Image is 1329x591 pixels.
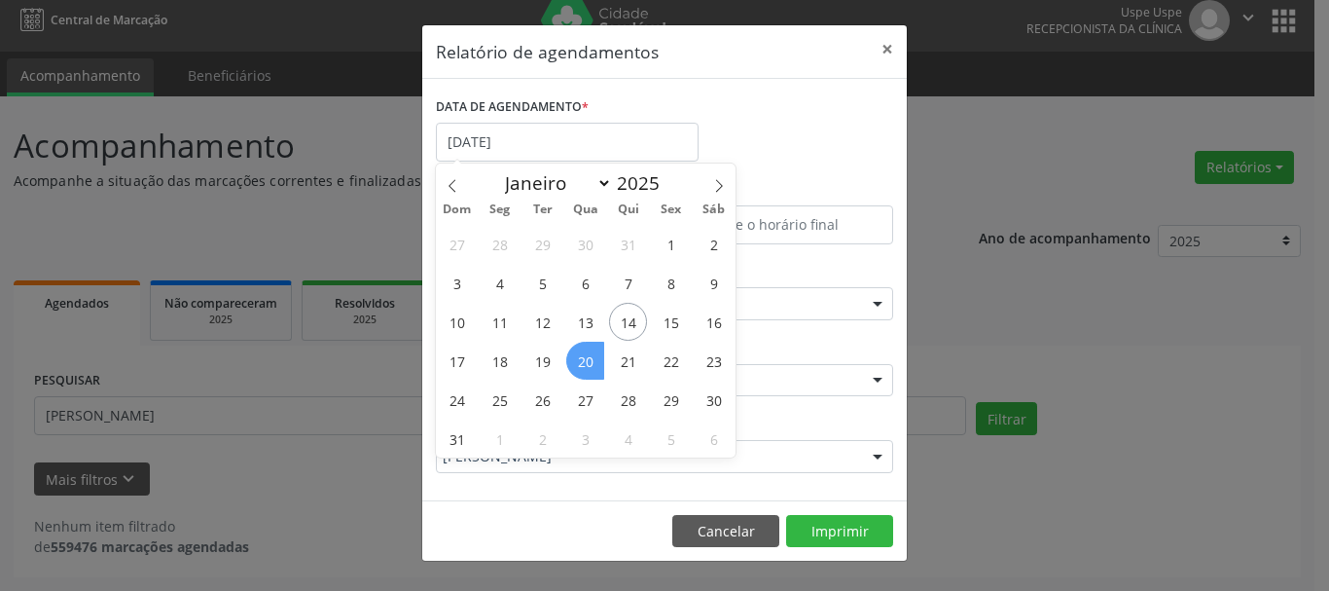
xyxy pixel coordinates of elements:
span: Qui [607,203,650,216]
span: Agosto 15, 2025 [652,303,690,341]
span: Agosto 28, 2025 [609,381,647,419]
span: Agosto 6, 2025 [566,264,604,302]
input: Selecione o horário final [669,205,893,244]
span: Agosto 29, 2025 [652,381,690,419]
span: Agosto 7, 2025 [609,264,647,302]
span: Agosto 30, 2025 [695,381,733,419]
span: Agosto 11, 2025 [481,303,519,341]
button: Cancelar [672,515,779,548]
select: Month [495,169,612,197]
span: Agosto 16, 2025 [695,303,733,341]
span: Setembro 6, 2025 [695,420,733,458]
span: Julho 28, 2025 [481,225,519,263]
span: Setembro 4, 2025 [609,420,647,458]
span: Agosto 19, 2025 [523,342,561,380]
span: Agosto 8, 2025 [652,264,690,302]
span: Julho 31, 2025 [609,225,647,263]
span: Ter [521,203,564,216]
input: Year [612,170,676,196]
span: Setembro 5, 2025 [652,420,690,458]
span: Agosto 23, 2025 [695,342,733,380]
span: Agosto 25, 2025 [481,381,519,419]
span: Agosto 17, 2025 [438,342,476,380]
span: Seg [479,203,521,216]
span: Agosto 27, 2025 [566,381,604,419]
span: Agosto 26, 2025 [523,381,561,419]
span: Agosto 20, 2025 [566,342,604,380]
span: Setembro 3, 2025 [566,420,604,458]
button: Imprimir [786,515,893,548]
h5: Relatório de agendamentos [436,39,659,64]
span: Agosto 4, 2025 [481,264,519,302]
span: Julho 30, 2025 [566,225,604,263]
span: Agosto 14, 2025 [609,303,647,341]
span: Agosto 10, 2025 [438,303,476,341]
span: Sáb [693,203,736,216]
span: Setembro 1, 2025 [481,420,519,458]
span: Julho 27, 2025 [438,225,476,263]
input: Selecione uma data ou intervalo [436,123,699,162]
span: Agosto 12, 2025 [523,303,561,341]
span: Agosto 5, 2025 [523,264,561,302]
span: Agosto 31, 2025 [438,420,476,458]
label: ATÉ [669,175,893,205]
span: Agosto 21, 2025 [609,342,647,380]
span: Agosto 24, 2025 [438,381,476,419]
button: Close [868,25,907,73]
span: Qua [564,203,607,216]
span: Sex [650,203,693,216]
span: Dom [436,203,479,216]
span: Agosto 1, 2025 [652,225,690,263]
span: Agosto 22, 2025 [652,342,690,380]
span: Agosto 2, 2025 [695,225,733,263]
span: Julho 29, 2025 [523,225,561,263]
span: Agosto 9, 2025 [695,264,733,302]
span: Agosto 18, 2025 [481,342,519,380]
span: Agosto 13, 2025 [566,303,604,341]
span: Setembro 2, 2025 [523,420,561,458]
span: Agosto 3, 2025 [438,264,476,302]
label: DATA DE AGENDAMENTO [436,92,589,123]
